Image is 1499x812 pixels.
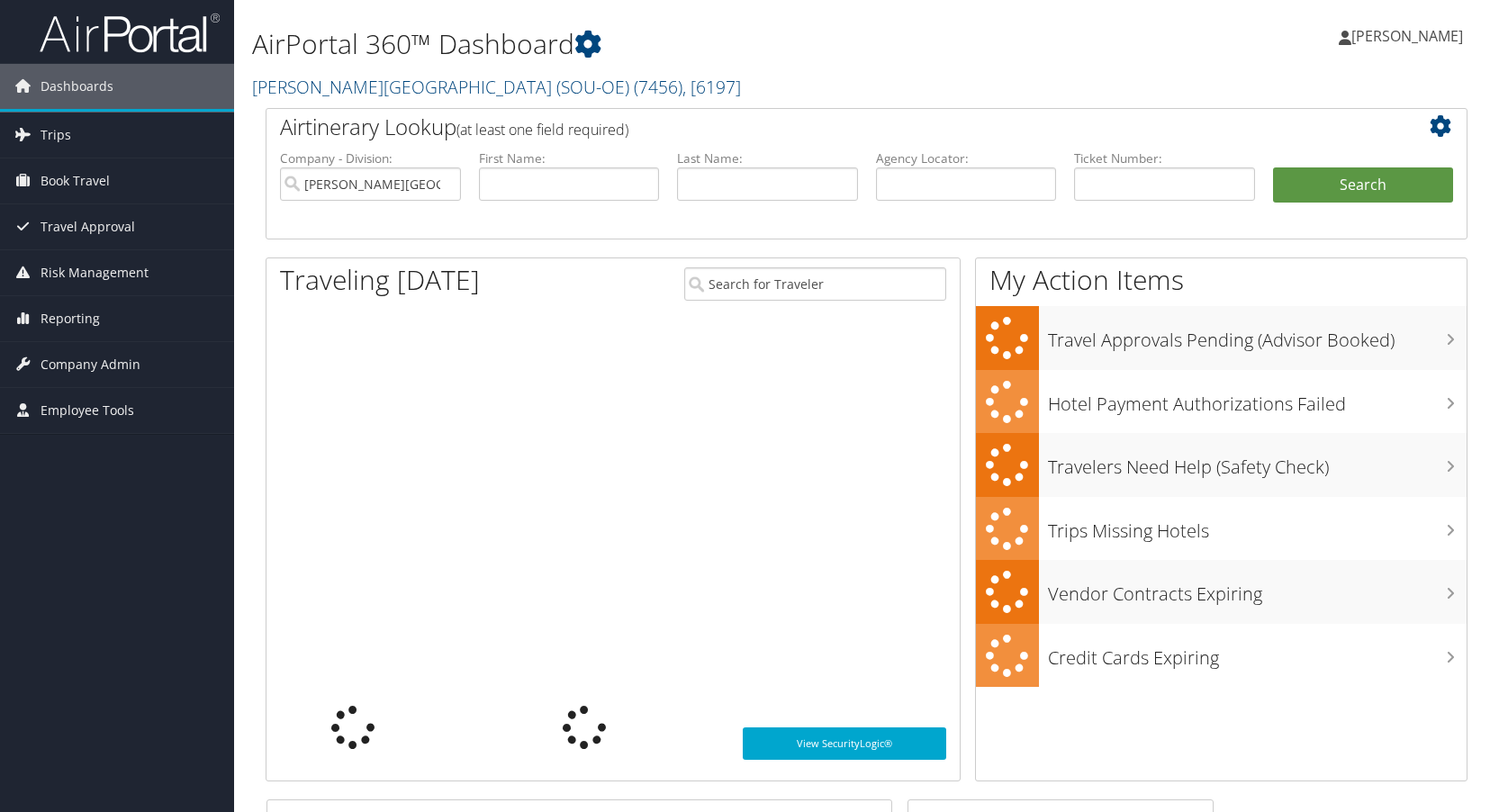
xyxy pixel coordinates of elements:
[976,261,1467,299] h1: My Action Items
[1048,636,1467,671] h3: Credit Cards Expiring
[1048,446,1467,480] h3: Travelers Need Help (Safety Check)
[634,75,682,99] span: ( 7456 )
[280,261,480,299] h1: Traveling [DATE]
[1074,149,1255,167] label: Ticket Number:
[677,149,858,167] label: Last Name:
[684,267,946,301] input: Search for Traveler
[456,120,628,140] span: (at least one field required)
[280,112,1353,142] h2: Airtinerary Lookup
[280,149,461,167] label: Company - Division:
[976,497,1467,561] a: Trips Missing Hotels
[976,624,1467,688] a: Credit Cards Expiring
[1048,383,1467,417] h3: Hotel Payment Authorizations Failed
[976,370,1467,434] a: Hotel Payment Authorizations Failed
[252,25,1071,63] h1: AirPortal 360™ Dashboard
[479,149,660,167] label: First Name:
[40,12,220,54] img: airportal-logo.png
[682,75,741,99] span: , [ 6197 ]
[252,75,741,99] a: [PERSON_NAME][GEOGRAPHIC_DATA] (SOU-OE)
[41,113,71,158] span: Trips
[743,727,947,760] a: View SecurityLogic®
[41,250,149,295] span: Risk Management
[876,149,1057,167] label: Agency Locator:
[1048,573,1467,607] h3: Vendor Contracts Expiring
[41,204,135,249] span: Travel Approval
[41,158,110,203] span: Book Travel
[976,560,1467,624] a: Vendor Contracts Expiring
[976,433,1467,497] a: Travelers Need Help (Safety Check)
[41,64,113,109] span: Dashboards
[1273,167,1454,203] button: Search
[1048,510,1467,544] h3: Trips Missing Hotels
[41,388,134,433] span: Employee Tools
[1048,319,1467,353] h3: Travel Approvals Pending (Advisor Booked)
[976,306,1467,370] a: Travel Approvals Pending (Advisor Booked)
[41,296,100,341] span: Reporting
[1339,9,1481,63] a: [PERSON_NAME]
[1351,26,1463,46] span: [PERSON_NAME]
[41,342,140,387] span: Company Admin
